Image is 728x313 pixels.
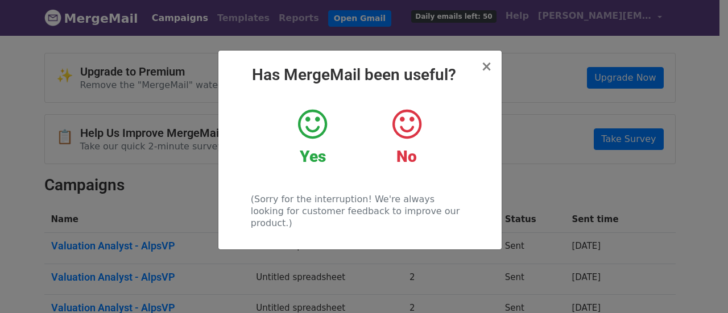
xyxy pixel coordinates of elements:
strong: No [396,147,417,166]
h2: Has MergeMail been useful? [227,65,493,85]
p: (Sorry for the interruption! We're always looking for customer feedback to improve our product.) [251,193,469,229]
iframe: Chat Widget [671,258,728,313]
a: Yes [274,107,351,166]
span: × [481,59,492,74]
a: No [368,107,445,166]
strong: Yes [300,147,326,166]
button: Close [481,60,492,73]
